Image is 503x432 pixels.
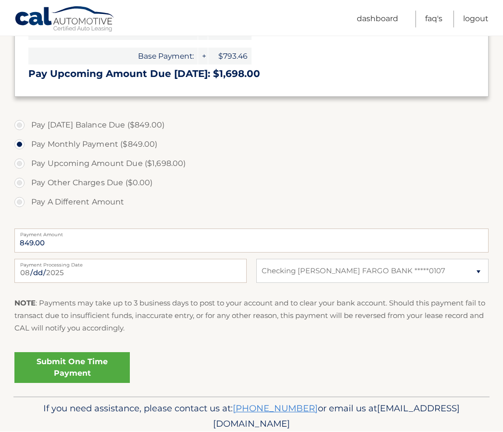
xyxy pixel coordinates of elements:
span: + [198,48,208,65]
label: Pay Upcoming Amount Due ($1,698.00) [14,154,489,174]
strong: NOTE [14,299,36,308]
a: FAQ's [425,11,442,28]
p: : Payments may take up to 3 business days to post to your account and to clear your bank account.... [14,297,489,335]
a: Cal Automotive [14,6,115,34]
span: [EMAIL_ADDRESS][DOMAIN_NAME] [213,403,460,430]
label: Pay A Different Amount [14,193,489,212]
a: Submit One Time Payment [14,353,130,383]
label: Payment Amount [14,229,489,237]
a: Logout [463,11,489,28]
a: Dashboard [357,11,398,28]
h3: Pay Upcoming Amount Due [DATE]: $1,698.00 [28,68,475,80]
span: Base Payment: [28,48,198,65]
a: [PHONE_NUMBER] [233,403,318,414]
input: Payment Amount [14,229,489,253]
label: Pay Monthly Payment ($849.00) [14,135,489,154]
span: $793.46 [208,48,251,65]
p: If you need assistance, please contact us at: or email us at [28,401,475,432]
label: Payment Processing Date [14,259,247,267]
label: Pay [DATE] Balance Due ($849.00) [14,116,489,135]
input: Payment Date [14,259,247,283]
label: Pay Other Charges Due ($0.00) [14,174,489,193]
